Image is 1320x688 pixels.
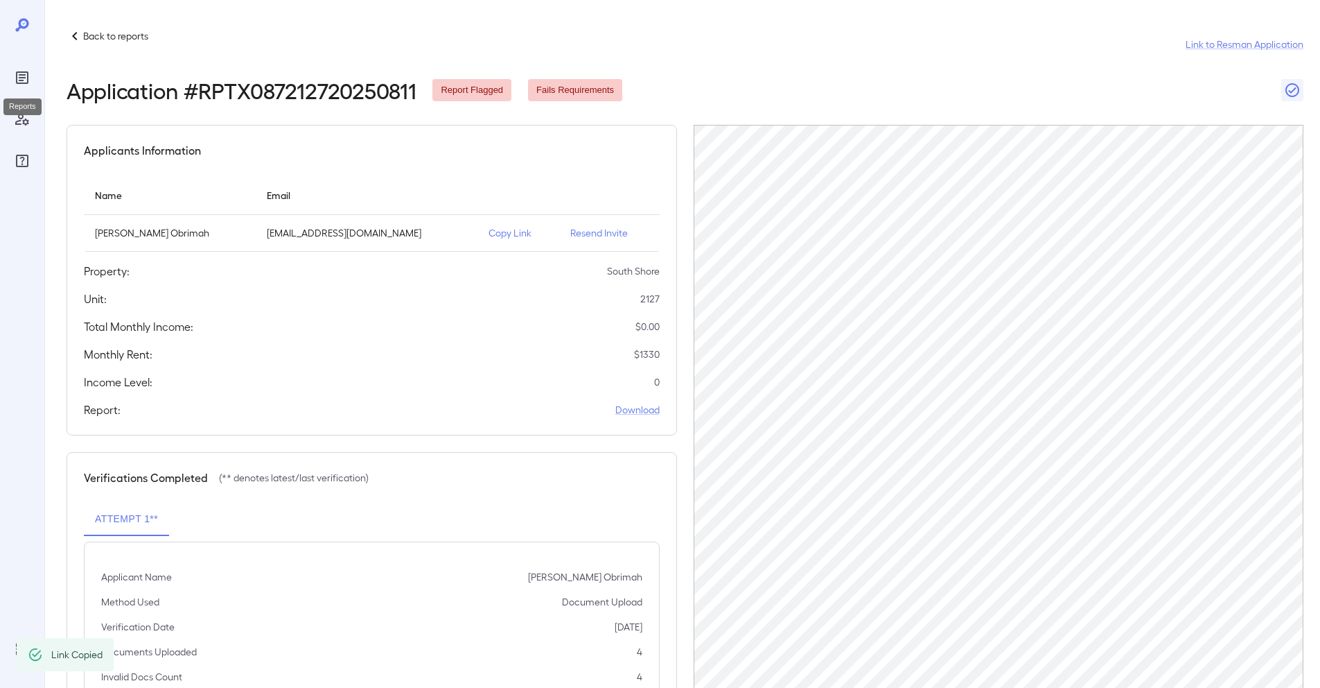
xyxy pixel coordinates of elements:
[3,98,42,115] div: Reports
[101,620,175,634] p: Verification Date
[489,226,548,240] p: Copy Link
[84,374,152,390] h5: Income Level:
[634,347,660,361] p: $ 1330
[635,320,660,334] p: $ 0.00
[640,292,660,306] p: 2127
[84,402,121,418] h5: Report:
[84,263,130,279] h5: Property:
[256,175,477,215] th: Email
[83,29,148,43] p: Back to reports
[615,403,660,417] a: Download
[615,620,642,634] p: [DATE]
[637,645,642,659] p: 4
[11,150,33,172] div: FAQ
[219,471,369,485] p: (** denotes latest/last verification)
[1281,79,1303,101] button: Close Report
[84,503,169,536] button: Attempt 1**
[84,175,256,215] th: Name
[11,638,33,660] div: Log Out
[84,142,201,159] h5: Applicants Information
[528,84,622,97] span: Fails Requirements
[84,318,193,335] h5: Total Monthly Income:
[11,108,33,130] div: Manage Users
[528,570,642,584] p: [PERSON_NAME] Obrimah
[84,346,152,363] h5: Monthly Rent:
[101,595,159,609] p: Method Used
[607,264,660,278] p: South Shore
[95,226,245,240] p: [PERSON_NAME] Obrimah
[11,67,33,89] div: Reports
[101,645,197,659] p: Documents Uploaded
[432,84,511,97] span: Report Flagged
[84,175,660,252] table: simple table
[101,570,172,584] p: Applicant Name
[562,595,642,609] p: Document Upload
[51,642,103,667] div: Link Copied
[84,291,107,307] h5: Unit:
[637,670,642,684] p: 4
[654,375,660,389] p: 0
[267,226,466,240] p: [EMAIL_ADDRESS][DOMAIN_NAME]
[84,470,208,486] h5: Verifications Completed
[1186,37,1303,51] a: Link to Resman Application
[101,670,182,684] p: Invalid Docs Count
[570,226,649,240] p: Resend Invite
[67,78,416,103] h2: Application # RPTX087212720250811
